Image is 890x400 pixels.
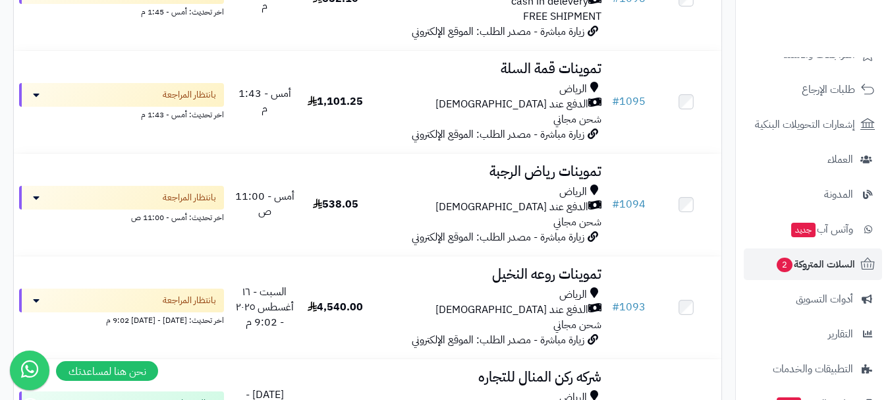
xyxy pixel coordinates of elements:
[744,74,882,105] a: طلبات الإرجاع
[308,94,363,109] span: 1,101.25
[19,107,224,121] div: اخر تحديث: أمس - 1:43 م
[19,210,224,223] div: اخر تحديث: أمس - 11:00 ص
[376,370,601,385] h3: شركه ركن المنال للتجاره
[791,223,816,237] span: جديد
[313,196,358,212] span: 538.05
[236,284,294,330] span: السبت - ١٦ أغسطس ٢٠٢٥ - 9:02 م
[755,115,855,134] span: إشعارات التحويلات البنكية
[744,283,882,315] a: أدوات التسويق
[802,80,855,99] span: طلبات الإرجاع
[744,353,882,385] a: التطبيقات والخدمات
[553,111,601,127] span: شحن مجاني
[559,185,587,200] span: الرياض
[744,179,882,210] a: المدونة
[744,214,882,245] a: وآتس آبجديد
[523,9,601,24] span: FREE SHIPMENT
[796,290,853,308] span: أدوات التسويق
[553,214,601,230] span: شحن مجاني
[776,257,793,273] span: 2
[744,248,882,280] a: السلات المتروكة2
[744,144,882,175] a: العملاء
[376,267,601,282] h3: تموينات روعه النخيل
[612,299,646,315] a: #1093
[376,164,601,179] h3: تموينات رياض الرجبة
[435,200,588,215] span: الدفع عند [DEMOGRAPHIC_DATA]
[773,360,853,378] span: التطبيقات والخدمات
[612,94,646,109] a: #1095
[435,302,588,318] span: الدفع عند [DEMOGRAPHIC_DATA]
[553,317,601,333] span: شحن مجاني
[744,318,882,350] a: التقارير
[775,255,855,273] span: السلات المتروكة
[612,196,619,212] span: #
[435,97,588,112] span: الدفع عند [DEMOGRAPHIC_DATA]
[376,61,601,76] h3: تموينات قمة السلة
[827,150,853,169] span: العملاء
[19,4,224,18] div: اخر تحديث: أمس - 1:45 م
[612,94,619,109] span: #
[412,229,584,245] span: زيارة مباشرة - مصدر الطلب: الموقع الإلكتروني
[612,196,646,212] a: #1094
[824,185,853,204] span: المدونة
[790,220,853,239] span: وآتس آب
[412,332,584,348] span: زيارة مباشرة - مصدر الطلب: الموقع الإلكتروني
[800,18,877,46] img: logo-2.png
[412,24,584,40] span: زيارة مباشرة - مصدر الطلب: الموقع الإلكتروني
[828,325,853,343] span: التقارير
[19,312,224,326] div: اخر تحديث: [DATE] - [DATE] 9:02 م
[412,127,584,142] span: زيارة مباشرة - مصدر الطلب: الموقع الإلكتروني
[612,299,619,315] span: #
[163,294,216,307] span: بانتظار المراجعة
[238,86,291,117] span: أمس - 1:43 م
[163,191,216,204] span: بانتظار المراجعة
[744,109,882,140] a: إشعارات التحويلات البنكية
[559,287,587,302] span: الرياض
[163,88,216,101] span: بانتظار المراجعة
[235,188,294,219] span: أمس - 11:00 ص
[559,82,587,97] span: الرياض
[308,299,363,315] span: 4,540.00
